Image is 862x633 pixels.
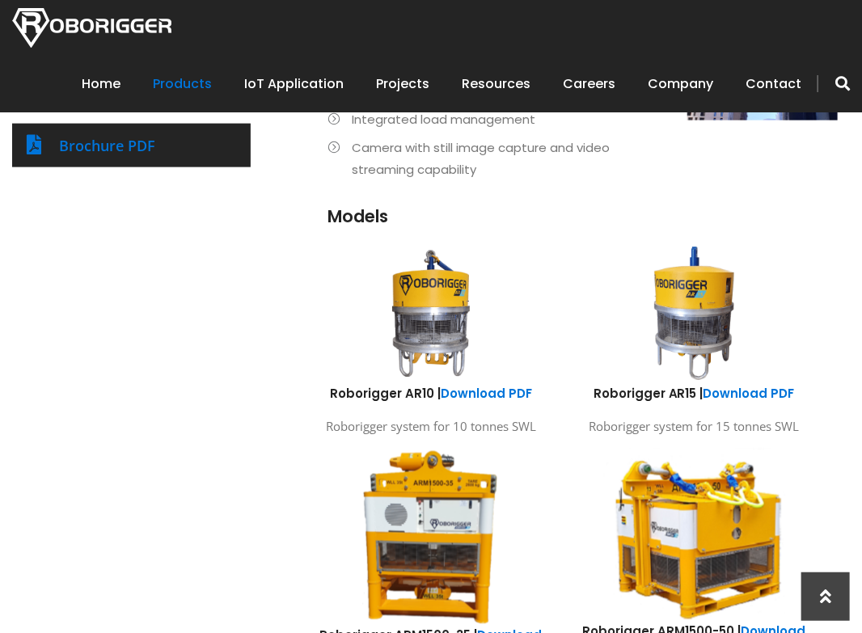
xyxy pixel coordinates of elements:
[648,59,713,109] a: Company
[746,59,801,109] a: Contact
[327,137,838,180] li: Camera with still image capture and video streaming capability
[327,108,838,130] li: Integrated load management
[311,416,550,438] p: Roborigger system for 10 tonnes SWL
[376,59,429,109] a: Projects
[153,59,212,109] a: Products
[462,59,530,109] a: Resources
[704,385,795,402] a: Download PDF
[575,385,813,402] h6: Roborigger AR15 |
[244,59,344,109] a: IoT Application
[327,205,838,228] h3: Models
[82,59,120,109] a: Home
[59,136,155,155] a: Brochure PDF
[575,416,813,438] p: Roborigger system for 15 tonnes SWL
[12,8,171,48] img: Nortech
[563,59,615,109] a: Careers
[311,385,550,402] h6: Roborigger AR10 |
[441,385,532,402] a: Download PDF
